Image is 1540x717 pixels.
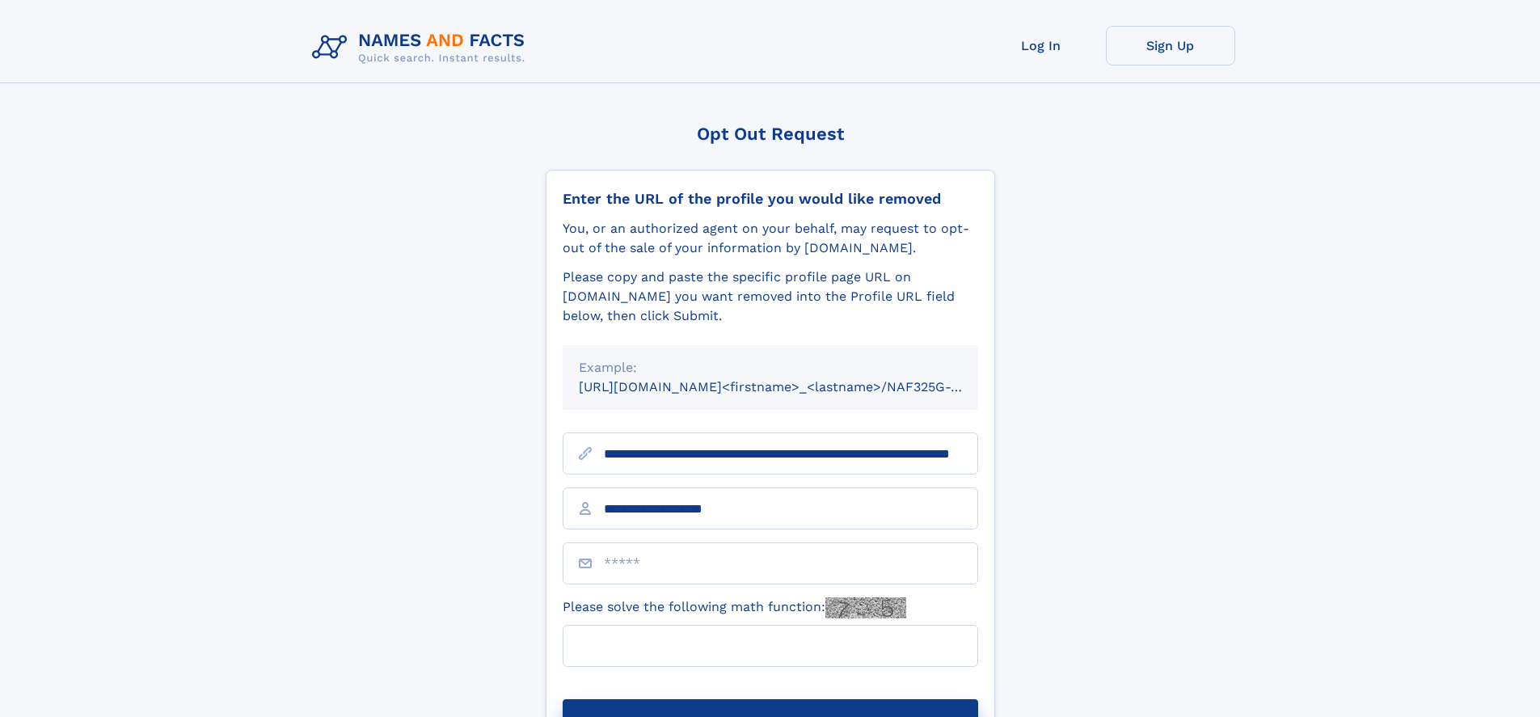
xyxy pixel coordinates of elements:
[546,124,995,144] div: Opt Out Request
[1106,26,1235,65] a: Sign Up
[579,379,1009,394] small: [URL][DOMAIN_NAME]<firstname>_<lastname>/NAF325G-xxxxxxxx
[306,26,538,70] img: Logo Names and Facts
[563,268,978,326] div: Please copy and paste the specific profile page URL on [DOMAIN_NAME] you want removed into the Pr...
[579,358,962,377] div: Example:
[563,190,978,208] div: Enter the URL of the profile you would like removed
[563,219,978,258] div: You, or an authorized agent on your behalf, may request to opt-out of the sale of your informatio...
[563,597,906,618] label: Please solve the following math function:
[977,26,1106,65] a: Log In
